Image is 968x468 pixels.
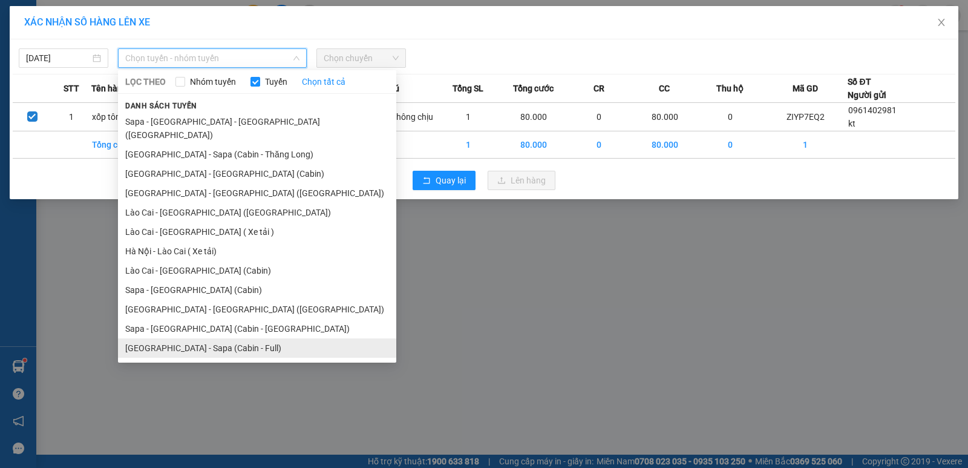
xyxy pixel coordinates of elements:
[436,131,501,159] td: 1
[125,49,299,67] span: Chọn tuyến - nhóm tuyến
[26,51,90,65] input: 12/10/2025
[52,103,91,131] td: 1
[64,82,79,95] span: STT
[848,119,855,128] span: kt
[716,82,744,95] span: Thu hộ
[64,70,292,147] h2: VP Nhận: VP Hàng LC
[594,82,604,95] span: CR
[632,103,697,131] td: 80.000
[118,319,396,338] li: Sapa - [GEOGRAPHIC_DATA] (Cabin - [GEOGRAPHIC_DATA])
[848,75,886,102] div: Số ĐT Người gửi
[763,103,848,131] td: ZIYP7EQ2
[488,171,555,190] button: uploadLên hàng
[501,131,566,159] td: 80.000
[698,131,763,159] td: 0
[118,280,396,300] li: Sapa - [GEOGRAPHIC_DATA] (Cabin)
[118,183,396,203] li: [GEOGRAPHIC_DATA] - [GEOGRAPHIC_DATA] ([GEOGRAPHIC_DATA])
[632,131,697,159] td: 80.000
[436,103,501,131] td: 1
[7,70,97,90] h2: ZIYP7EQ2
[7,10,67,70] img: logo.jpg
[118,101,204,111] span: Danh sách tuyến
[436,174,466,187] span: Quay lại
[125,75,166,88] span: LỌC THEO
[24,16,150,28] span: XÁC NHẬN SỐ HÀNG LÊN XE
[937,18,946,27] span: close
[91,131,157,159] td: Tổng cộng
[763,131,848,159] td: 1
[453,82,483,95] span: Tổng SL
[659,82,670,95] span: CC
[566,131,632,159] td: 0
[118,261,396,280] li: Lào Cai - [GEOGRAPHIC_DATA] (Cabin)
[370,103,436,131] td: hỏng không chịu
[118,112,396,145] li: Sapa - [GEOGRAPHIC_DATA] - [GEOGRAPHIC_DATA] ([GEOGRAPHIC_DATA])
[413,171,476,190] button: rollbackQuay lại
[501,103,566,131] td: 80.000
[260,75,292,88] span: Tuyến
[73,28,148,48] b: Sao Việt
[118,300,396,319] li: [GEOGRAPHIC_DATA] - [GEOGRAPHIC_DATA] ([GEOGRAPHIC_DATA])
[324,49,399,67] span: Chọn chuyến
[422,176,431,186] span: rollback
[293,54,300,62] span: down
[118,203,396,222] li: Lào Cai - [GEOGRAPHIC_DATA] ([GEOGRAPHIC_DATA])
[566,103,632,131] td: 0
[924,6,958,40] button: Close
[513,82,554,95] span: Tổng cước
[91,103,157,131] td: xốp tôm
[118,145,396,164] li: [GEOGRAPHIC_DATA] - Sapa (Cabin - Thăng Long)
[118,222,396,242] li: Lào Cai - [GEOGRAPHIC_DATA] ( Xe tải )
[698,103,763,131] td: 0
[91,82,127,95] span: Tên hàng
[118,164,396,183] li: [GEOGRAPHIC_DATA] - [GEOGRAPHIC_DATA] (Cabin)
[793,82,818,95] span: Mã GD
[302,75,345,88] a: Chọn tất cả
[118,242,396,261] li: Hà Nội - Lào Cai ( Xe tải)
[118,338,396,358] li: [GEOGRAPHIC_DATA] - Sapa (Cabin - Full)
[185,75,241,88] span: Nhóm tuyến
[162,10,292,30] b: [DOMAIN_NAME]
[848,105,897,115] span: 0961402981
